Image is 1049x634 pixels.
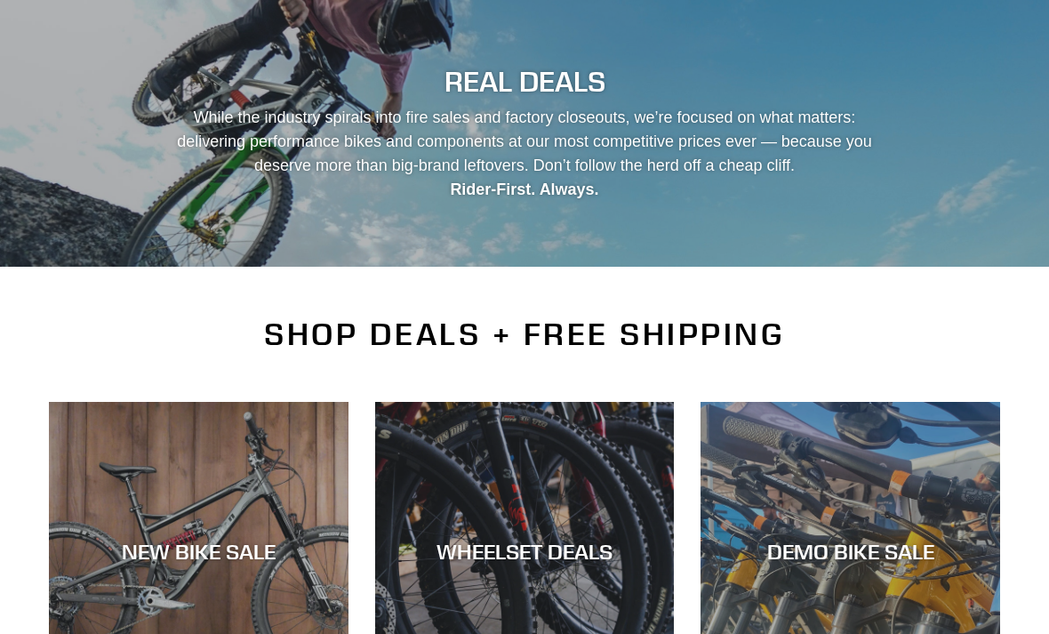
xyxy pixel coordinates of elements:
[701,539,1000,565] div: DEMO BIKE SALE
[375,539,675,565] div: WHEELSET DEALS
[49,539,348,565] div: NEW BIKE SALE
[49,65,1000,99] h2: REAL DEALS
[450,181,598,198] strong: Rider-First. Always.
[168,106,882,202] p: While the industry spirals into fire sales and factory closeouts, we’re focused on what matters: ...
[49,316,1000,353] h2: SHOP DEALS + FREE SHIPPING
